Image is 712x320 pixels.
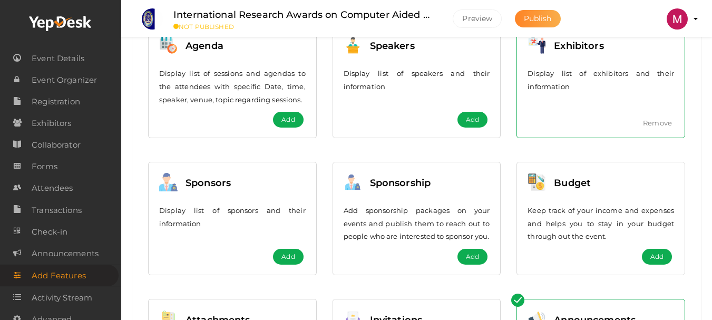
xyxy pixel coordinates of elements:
span: Announcements [32,243,99,264]
label: Budget [554,176,591,191]
span: Add [466,114,479,125]
p: Display list of speakers and their information [344,67,490,93]
span: Add Features [32,265,86,286]
p: Display list of exhibitors and their information [528,67,674,93]
button: Publish [515,10,561,27]
label: Sponsors [186,176,231,191]
img: TS33VQCV_small.png [142,8,163,30]
p: Keep track of your income and expenses and helps you to stay in your budget through out the event. [528,204,674,243]
button: Add [457,112,487,128]
span: Add [466,251,479,262]
span: Check-in [32,221,67,243]
span: Event Organizer [32,70,97,91]
label: Exhibitors [554,38,603,54]
span: Publish [524,14,552,23]
img: sponsor.svg [159,173,178,191]
button: Add [642,249,672,265]
img: sponsorship.svg [344,173,362,191]
img: ACg8ocKqvnB_UGvWxT-X3LgdqAhUuLKlBlg4RbgatcayggngVAch7z4=s100 [667,8,688,30]
img: exhibitors.svg [528,36,546,54]
span: Transactions [32,200,82,221]
small: NOT PUBLISHED [173,23,437,31]
img: success.svg [511,294,524,307]
label: Speakers [370,38,415,54]
img: budget.svg [528,173,546,191]
button: Add [457,249,487,265]
span: Add [650,251,664,262]
button: Preview [453,9,502,28]
span: Attendees [32,178,73,199]
span: Activity Stream [32,287,92,308]
button: Add [273,112,303,128]
p: Display list of sponsors and their information [159,204,306,230]
label: International Research Awards on Computer Aided Design in Mechanical Engineering [173,7,437,23]
button: Add [273,249,303,265]
p: Add sponsorship packages on your events and publish them to reach out to people who are intereste... [344,204,490,243]
img: speakers.svg [344,36,362,54]
label: Sponsorship [370,176,431,191]
span: Exhibitors [32,113,71,134]
label: Agenda [186,38,223,54]
p: Display list of sessions and agendas to the attendees with specific Date, time, speaker, venue, t... [159,67,306,106]
a: Remove [643,119,672,127]
img: agenda.svg [159,36,178,54]
span: Collaborator [32,134,81,156]
span: Add [281,251,295,262]
span: Add [281,114,295,125]
span: Registration [32,91,80,112]
span: Forms [32,156,57,177]
span: Event Details [32,48,84,69]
